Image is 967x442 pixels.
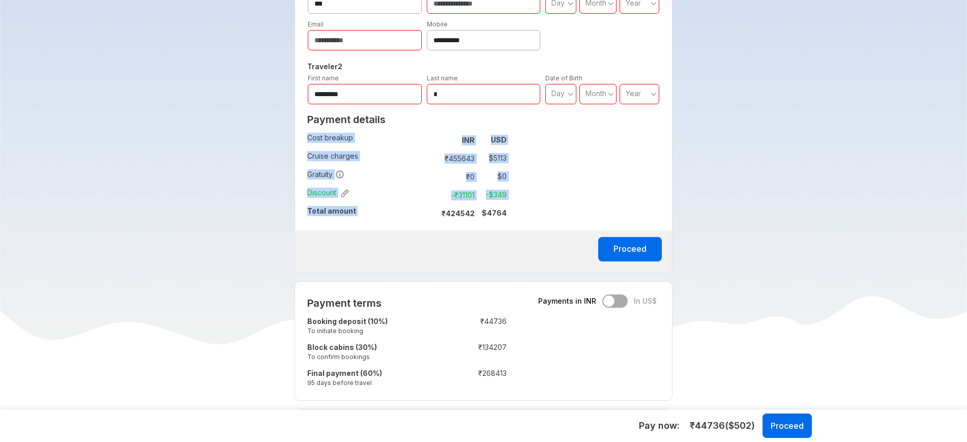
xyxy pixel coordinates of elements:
[427,74,458,82] label: Last name
[479,151,507,165] td: $ 5113
[307,378,441,387] small: 95 days before travel
[308,74,339,82] label: First name
[551,89,565,98] span: Day
[545,74,582,82] label: Date of Birth
[308,20,324,28] label: Email
[446,314,507,340] td: ₹ 44736
[436,169,479,184] td: ₹ 0
[307,131,431,149] td: Cost breakup
[479,169,507,184] td: $ 0
[307,343,377,351] strong: Block cabins (30%)
[446,366,507,392] td: ₹ 268413
[307,317,388,326] strong: Booking deposit (10%)
[491,135,507,144] strong: USD
[441,314,446,340] td: :
[427,20,448,28] label: Mobile
[626,89,641,98] span: Year
[307,113,507,126] h2: Payment details
[307,169,344,180] span: Gratuity
[431,204,436,222] td: :
[431,167,436,186] td: :
[479,188,507,202] td: -$ 349
[307,149,431,167] td: Cruise charges
[585,89,606,98] span: Month
[307,297,507,309] h2: Payment terms
[442,209,475,218] strong: ₹ 424542
[634,296,657,306] span: In US$
[482,209,507,217] strong: $ 4764
[763,414,812,438] button: Proceed
[690,419,755,432] span: ₹ 44736 ($ 502 )
[305,61,662,73] h5: Traveler 2
[441,366,446,392] td: :
[431,131,436,149] td: :
[441,340,446,366] td: :
[446,340,507,366] td: ₹ 134207
[538,296,596,306] span: Payments in INR
[307,327,441,335] small: To initiate booking
[608,89,614,99] svg: angle down
[436,188,479,202] td: -₹ 31101
[431,186,436,204] td: :
[307,369,382,377] strong: Final payment (60%)
[307,352,441,361] small: To confirm bookings
[462,136,475,144] strong: INR
[639,420,680,432] h5: Pay now:
[431,149,436,167] td: :
[651,89,657,99] svg: angle down
[436,151,479,165] td: ₹ 455643
[307,188,349,198] span: Discount
[307,207,356,215] strong: Total amount
[598,237,662,261] button: Proceed
[568,89,574,99] svg: angle down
